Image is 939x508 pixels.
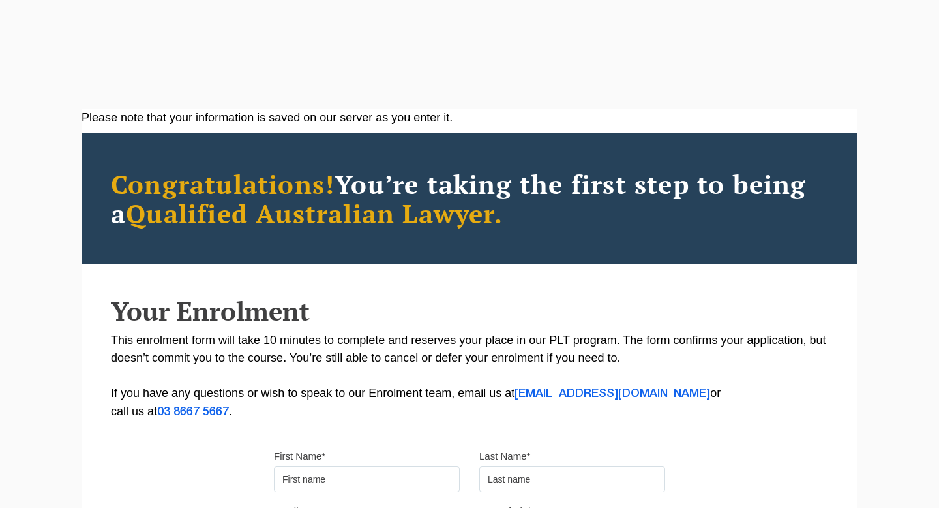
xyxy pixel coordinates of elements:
[479,466,665,492] input: Last name
[274,466,460,492] input: First name
[111,167,335,201] span: Congratulations!
[111,169,828,228] h2: You’re taking the first step to being a
[111,332,828,421] p: This enrolment form will take 10 minutes to complete and reserves your place in our PLT program. ...
[514,389,710,399] a: [EMAIL_ADDRESS][DOMAIN_NAME]
[479,450,530,463] label: Last Name*
[111,296,828,325] h2: Your Enrolment
[126,196,503,230] span: Qualified Australian Lawyer.
[82,109,857,127] div: Please note that your information is saved on our server as you enter it.
[274,450,325,463] label: First Name*
[157,407,229,417] a: 03 8667 5667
